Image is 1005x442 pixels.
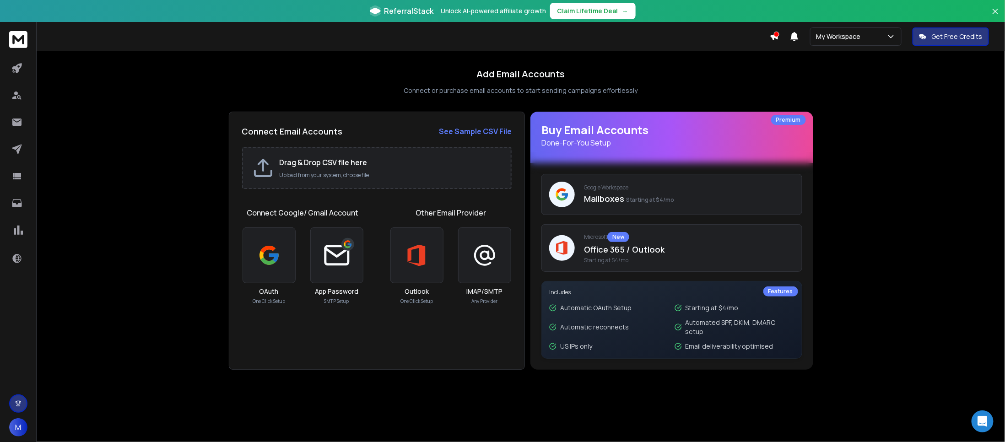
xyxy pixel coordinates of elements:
[259,287,279,296] h3: OAuth
[560,323,629,332] p: Automatic reconnects
[441,6,546,16] p: Unlock AI-powered affiliate growth
[280,157,502,168] h2: Drag & Drop CSV file here
[549,289,794,296] p: Includes
[253,298,285,305] p: One Click Setup
[771,115,806,125] div: Premium
[466,287,502,296] h3: IMAP/SMTP
[989,5,1001,27] button: Close banner
[584,232,794,242] p: Microsoft
[477,68,565,81] h1: Add Email Accounts
[584,257,794,264] span: Starting at $4/mo
[9,418,27,437] button: M
[816,32,864,41] p: My Workspace
[541,137,802,148] p: Done-For-You Setup
[280,172,502,179] p: Upload from your system, choose file
[315,287,358,296] h3: App Password
[247,207,359,218] h1: Connect Google/ Gmail Account
[607,232,629,242] div: New
[550,3,636,19] button: Claim Lifetime Deal→
[913,27,989,46] button: Get Free Credits
[439,126,512,136] strong: See Sample CSV File
[686,318,794,336] p: Automated SPF, DKIM, DMARC setup
[584,243,794,256] p: Office 365 / Outlook
[622,6,628,16] span: →
[686,342,773,351] p: Email deliverability optimised
[626,196,674,204] span: Starting at $4/mo
[471,298,497,305] p: Any Provider
[763,286,798,296] div: Features
[416,207,486,218] h1: Other Email Provider
[560,342,592,351] p: US IPs only
[400,298,433,305] p: One Click Setup
[242,125,343,138] h2: Connect Email Accounts
[584,192,794,205] p: Mailboxes
[324,298,349,305] p: SMTP Setup
[560,303,632,313] p: Automatic OAuth Setup
[404,86,638,95] p: Connect or purchase email accounts to start sending campaigns effortlessly
[384,5,434,16] span: ReferralStack
[686,303,739,313] p: Starting at $4/mo
[541,123,802,148] h1: Buy Email Accounts
[405,287,429,296] h3: Outlook
[584,184,794,191] p: Google Workspace
[932,32,983,41] p: Get Free Credits
[972,410,994,432] div: Open Intercom Messenger
[439,126,512,137] a: See Sample CSV File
